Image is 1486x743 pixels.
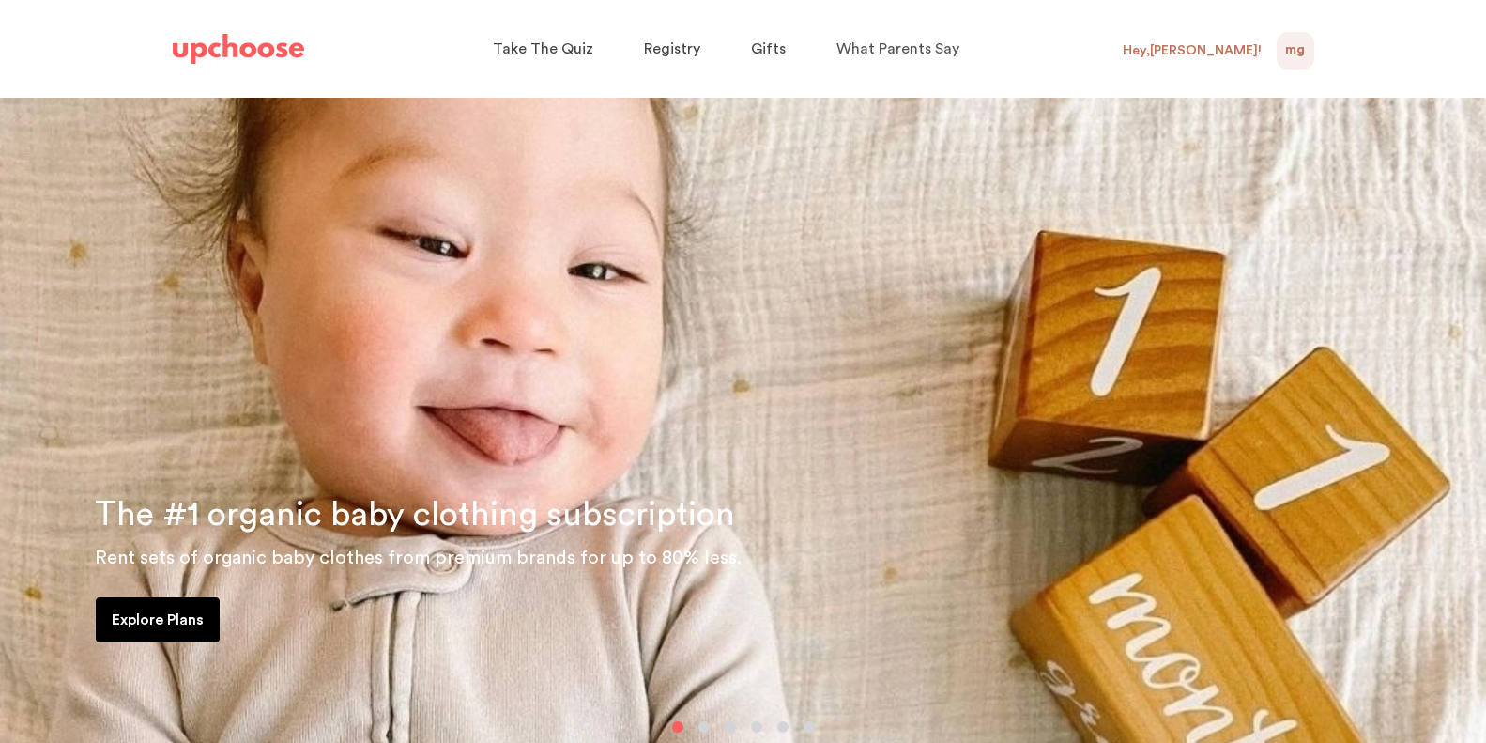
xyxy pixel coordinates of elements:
[173,30,304,69] a: UpChoose
[493,31,599,68] a: Take The Quiz
[836,41,959,56] span: What Parents Say
[112,609,204,631] p: Explore Plans
[751,41,786,56] span: Gifts
[644,31,706,68] a: Registry
[836,31,965,68] a: What Parents Say
[1123,42,1262,59] div: Hey, [PERSON_NAME] !
[96,597,220,642] a: Explore Plans
[1285,39,1305,62] span: MG
[95,543,1463,573] p: Rent sets of organic baby clothes from premium brands for up to 80% less.
[95,498,735,532] span: The #1 organic baby clothing subscription
[493,41,593,56] span: Take The Quiz
[173,34,304,64] img: UpChoose
[644,41,700,56] span: Registry
[751,31,791,68] a: Gifts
